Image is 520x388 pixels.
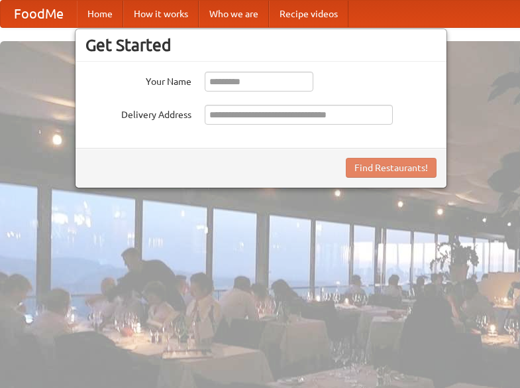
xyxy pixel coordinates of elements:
[1,1,77,27] a: FoodMe
[346,158,437,178] button: Find Restaurants!
[269,1,348,27] a: Recipe videos
[77,1,123,27] a: Home
[85,72,191,88] label: Your Name
[85,105,191,121] label: Delivery Address
[85,35,437,55] h3: Get Started
[123,1,199,27] a: How it works
[199,1,269,27] a: Who we are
